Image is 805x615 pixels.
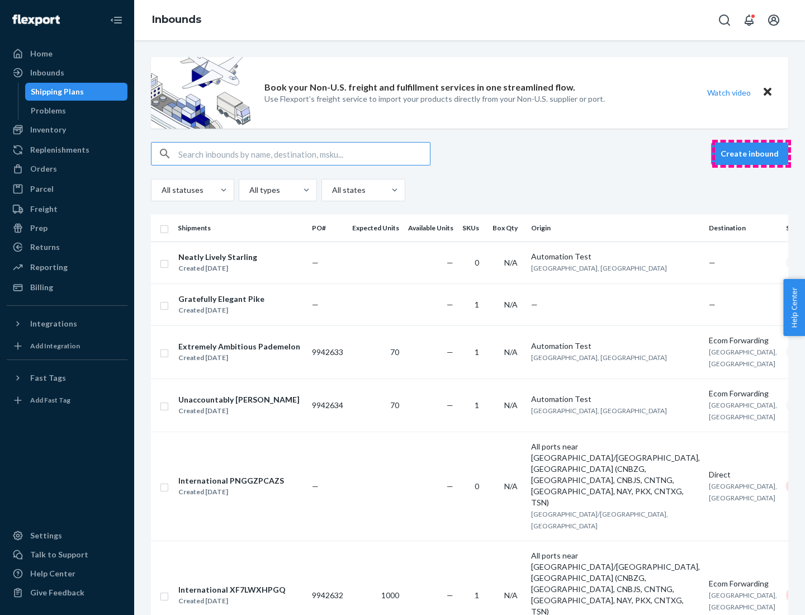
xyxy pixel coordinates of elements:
span: Help Center [783,279,805,336]
div: Direct [709,469,777,480]
div: Gratefully Elegant Pike [178,294,264,305]
div: Add Fast Tag [30,395,70,405]
button: Open Search Box [713,9,736,31]
button: Fast Tags [7,369,127,387]
span: — [447,300,453,309]
div: Automation Test [531,340,700,352]
div: Problems [31,105,66,116]
div: Created [DATE] [178,405,300,417]
a: Billing [7,278,127,296]
span: — [312,481,319,491]
a: Inventory [7,121,127,139]
a: Home [7,45,127,63]
button: Give Feedback [7,584,127,602]
span: N/A [504,481,518,491]
div: Returns [30,242,60,253]
th: Origin [527,215,704,242]
button: Open account menu [763,9,785,31]
th: PO# [307,215,348,242]
div: Freight [30,204,58,215]
span: — [312,300,319,309]
input: All types [248,184,249,196]
td: 9942634 [307,379,348,432]
div: Fast Tags [30,372,66,384]
span: [GEOGRAPHIC_DATA], [GEOGRAPHIC_DATA] [709,348,777,368]
a: Settings [7,527,127,545]
th: Available Units [404,215,458,242]
span: — [447,258,453,267]
input: All states [331,184,332,196]
span: [GEOGRAPHIC_DATA], [GEOGRAPHIC_DATA] [531,264,667,272]
p: Book your Non-U.S. freight and fulfillment services in one streamlined flow. [264,81,575,94]
a: Parcel [7,180,127,198]
div: Created [DATE] [178,305,264,316]
div: International XF7LWXHPGQ [178,584,286,595]
div: Automation Test [531,394,700,405]
input: All statuses [160,184,162,196]
div: International PNGGZPCAZS [178,475,284,486]
div: Inventory [30,124,66,135]
span: [GEOGRAPHIC_DATA], [GEOGRAPHIC_DATA] [531,406,667,415]
span: 0 [475,258,479,267]
div: Inbounds [30,67,64,78]
span: — [447,590,453,600]
span: 1000 [381,590,399,600]
img: Flexport logo [12,15,60,26]
div: Home [30,48,53,59]
th: Box Qty [488,215,527,242]
a: Problems [25,102,128,120]
button: Close Navigation [105,9,127,31]
th: Shipments [173,215,307,242]
span: — [312,258,319,267]
div: Settings [30,530,62,541]
span: 1 [475,300,479,309]
div: Billing [30,282,53,293]
span: [GEOGRAPHIC_DATA], [GEOGRAPHIC_DATA] [531,353,667,362]
a: Returns [7,238,127,256]
span: [GEOGRAPHIC_DATA], [GEOGRAPHIC_DATA] [709,482,777,502]
span: 1 [475,400,479,410]
a: Freight [7,200,127,218]
div: Created [DATE] [178,352,300,363]
span: 70 [390,400,399,410]
button: Close [760,84,775,101]
span: — [447,481,453,491]
button: Create inbound [711,143,788,165]
a: Inbounds [152,13,201,26]
input: Search inbounds by name, destination, msku... [178,143,430,165]
span: N/A [504,347,518,357]
p: Use Flexport’s freight service to import your products directly from your Non-U.S. supplier or port. [264,93,605,105]
span: N/A [504,300,518,309]
a: Orders [7,160,127,178]
span: [GEOGRAPHIC_DATA], [GEOGRAPHIC_DATA] [709,591,777,611]
div: Extremely Ambitious Pademelon [178,341,300,352]
div: Prep [30,223,48,234]
div: Parcel [30,183,54,195]
a: Add Fast Tag [7,391,127,409]
a: Talk to Support [7,546,127,564]
a: Help Center [7,565,127,583]
a: Shipping Plans [25,83,128,101]
ol: breadcrumbs [143,4,210,36]
span: 1 [475,590,479,600]
div: Ecom Forwarding [709,335,777,346]
div: Integrations [30,318,77,329]
span: N/A [504,258,518,267]
th: SKUs [458,215,488,242]
span: — [531,300,538,309]
div: Unaccountably [PERSON_NAME] [178,394,300,405]
span: N/A [504,400,518,410]
span: — [709,300,716,309]
div: Give Feedback [30,587,84,598]
span: N/A [504,590,518,600]
a: Add Integration [7,337,127,355]
div: Orders [30,163,57,174]
a: Replenishments [7,141,127,159]
th: Destination [704,215,782,242]
button: Integrations [7,315,127,333]
div: Automation Test [531,251,700,262]
div: Help Center [30,568,75,579]
div: All ports near [GEOGRAPHIC_DATA]/[GEOGRAPHIC_DATA], [GEOGRAPHIC_DATA] (CNBZG, [GEOGRAPHIC_DATA], ... [531,441,700,508]
button: Watch video [700,84,758,101]
div: Talk to Support [30,549,88,560]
